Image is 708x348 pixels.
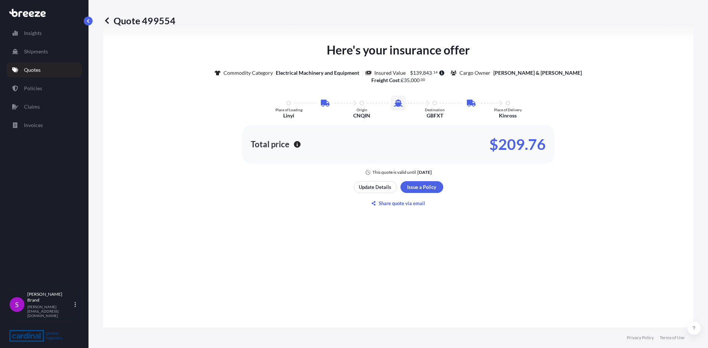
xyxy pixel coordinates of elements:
[276,69,359,77] p: Electrical Machinery and Equipment
[6,99,82,114] a: Claims
[283,112,294,119] p: Linyi
[432,71,433,74] span: .
[371,77,399,83] b: Freight Cost
[354,197,443,209] button: Share quote via email
[103,15,176,27] p: Quote 499554
[27,305,73,318] p: [PERSON_NAME][EMAIL_ADDRESS][DOMAIN_NAME]
[422,70,423,75] span: ,
[353,112,370,119] p: CNQIN
[420,78,421,81] span: .
[27,291,73,303] p: [PERSON_NAME] Brand
[371,77,426,84] p: :
[499,112,517,119] p: Kinross
[374,69,406,77] p: Insured Value
[6,26,82,41] a: Insights
[417,169,432,175] p: [DATE]
[24,85,42,92] p: Policies
[6,118,82,133] a: Invoices
[379,200,425,207] p: Share quote via email
[494,108,522,112] p: Place of Delivery
[413,70,422,75] span: 139
[425,108,445,112] p: Destination
[489,138,546,150] p: $209.76
[327,41,470,59] p: Here's your insurance offer
[6,63,82,77] a: Quotes
[421,78,425,81] span: 00
[24,122,43,129] p: Invoices
[275,108,302,112] p: Place of Loading
[627,335,654,341] a: Privacy Policy
[459,69,490,77] p: Cargo Owner
[400,181,443,193] button: Issue a Policy
[359,183,391,191] p: Update Details
[401,78,404,83] span: £
[410,70,413,75] span: $
[24,29,42,37] p: Insights
[404,78,410,83] span: 35
[357,108,367,112] p: Origin
[407,183,436,191] p: Issue a Policy
[6,44,82,59] a: Shipments
[660,335,684,341] a: Terms of Use
[24,103,40,110] p: Claims
[24,48,48,55] p: Shipments
[6,81,82,96] a: Policies
[410,78,411,83] span: ,
[15,301,19,308] span: S
[433,71,438,74] span: 14
[9,330,63,342] img: organization-logo
[354,181,397,193] button: Update Details
[427,112,443,119] p: GBFXT
[423,70,432,75] span: 843
[24,66,41,74] p: Quotes
[223,69,273,77] p: Commodity Category
[372,169,416,175] p: This quote is valid until
[411,78,420,83] span: 000
[251,141,289,148] p: Total price
[493,69,582,77] p: [PERSON_NAME] & [PERSON_NAME]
